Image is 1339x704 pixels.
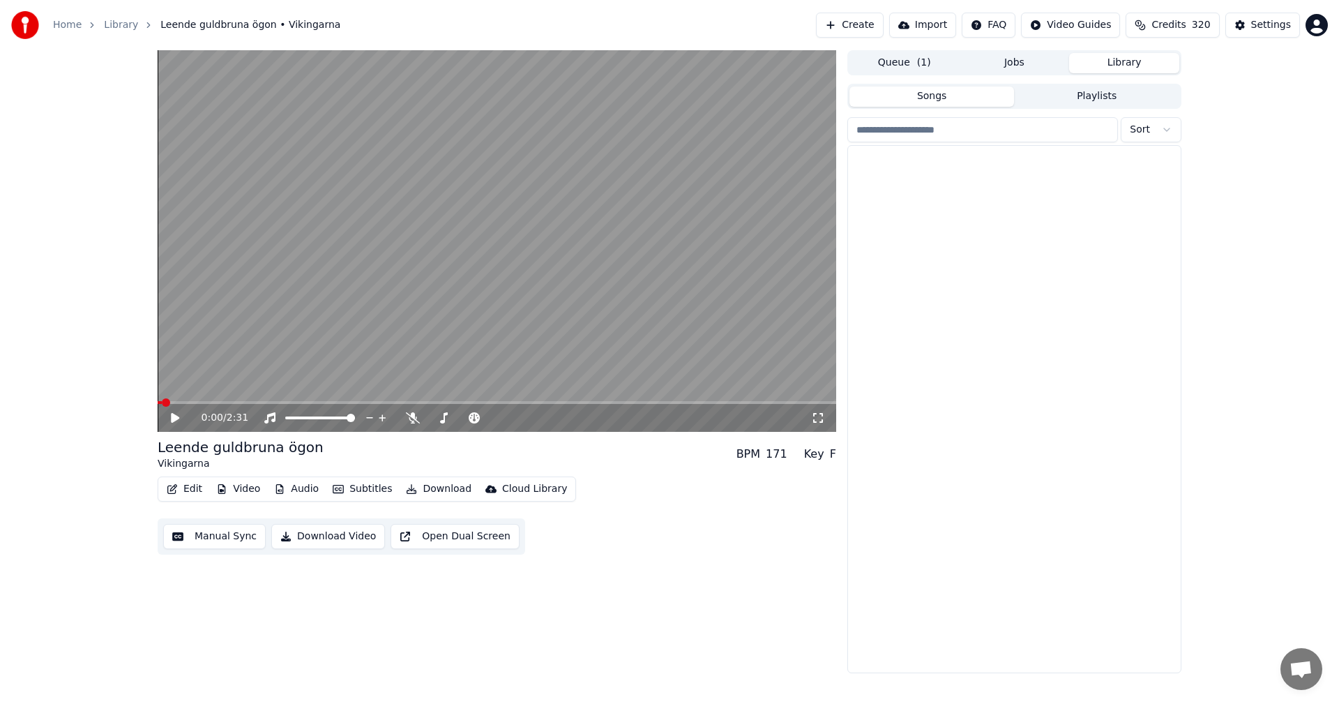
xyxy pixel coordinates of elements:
span: Sort [1130,123,1150,137]
button: Import [889,13,956,38]
button: Jobs [960,53,1070,73]
span: Credits [1151,18,1186,32]
button: Manual Sync [163,524,266,549]
span: 2:31 [227,411,248,425]
div: / [202,411,235,425]
span: ( 1 ) [917,56,931,70]
button: Edit [161,479,208,499]
span: Leende guldbruna ögon • Vikingarna [160,18,340,32]
button: Video [211,479,266,499]
div: Settings [1251,18,1291,32]
button: Songs [849,87,1015,107]
a: Library [104,18,138,32]
div: Öppna chatt [1280,648,1322,690]
img: youka [11,11,39,39]
button: Create [816,13,884,38]
div: Cloud Library [502,482,567,496]
button: Library [1069,53,1179,73]
button: Download Video [271,524,385,549]
span: 0:00 [202,411,223,425]
div: BPM [736,446,760,463]
button: Video Guides [1021,13,1120,38]
button: Queue [849,53,960,73]
span: 320 [1192,18,1211,32]
button: Subtitles [327,479,398,499]
button: Open Dual Screen [391,524,520,549]
button: Credits320 [1126,13,1219,38]
button: Download [400,479,477,499]
div: Key [804,446,824,463]
button: Playlists [1014,87,1179,107]
a: Home [53,18,82,32]
button: Settings [1225,13,1300,38]
div: F [830,446,836,463]
div: 171 [766,446,787,463]
div: Vikingarna [158,457,324,471]
nav: breadcrumb [53,18,340,32]
button: FAQ [962,13,1015,38]
div: Leende guldbruna ögon [158,437,324,457]
button: Audio [268,479,324,499]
